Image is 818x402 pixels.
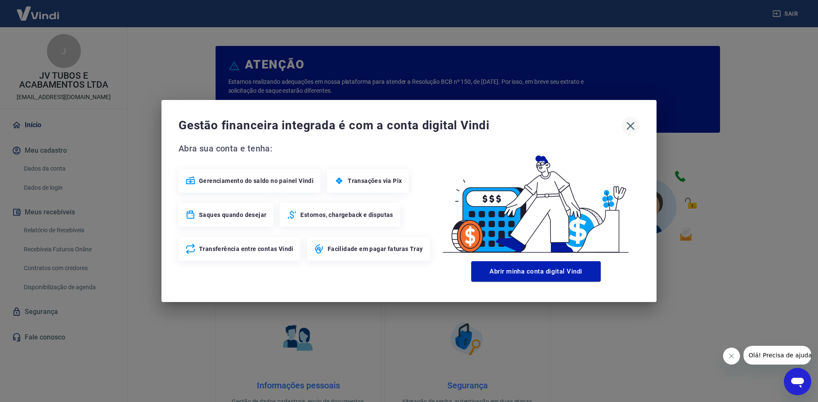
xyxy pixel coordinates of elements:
[199,245,294,253] span: Transferência entre contas Vindi
[432,142,639,258] img: Good Billing
[179,142,432,155] span: Abra sua conta e tenha:
[328,245,423,253] span: Facilidade em pagar faturas Tray
[199,177,314,185] span: Gerenciamento do saldo no painel Vindi
[471,261,601,282] button: Abrir minha conta digital Vindi
[179,117,622,134] span: Gestão financeira integrada é com a conta digital Vindi
[300,211,393,219] span: Estornos, chargeback e disputas
[348,177,402,185] span: Transações via Pix
[784,368,811,395] iframe: Botão para abrir a janela de mensagens
[743,346,811,365] iframe: Mensagem da empresa
[199,211,266,219] span: Saques quando desejar
[5,6,72,13] span: Olá! Precisa de ajuda?
[723,348,740,365] iframe: Fechar mensagem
